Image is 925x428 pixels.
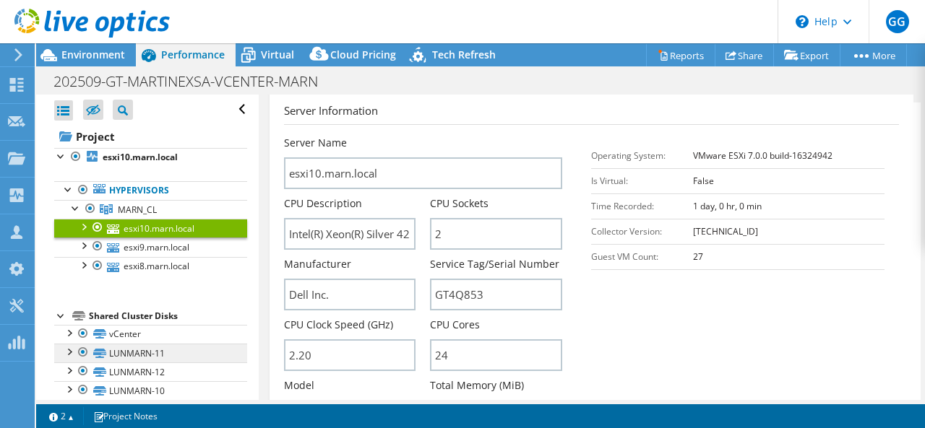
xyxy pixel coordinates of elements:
label: Model [284,378,314,393]
label: Total Memory (MiB) [430,378,524,393]
span: Virtual [261,48,294,61]
td: Operating System: [591,143,693,168]
a: Project Notes [83,407,168,425]
a: 2 [39,407,84,425]
a: Export [773,44,840,66]
a: esxi10.marn.local [54,148,247,167]
b: 1 day, 0 hr, 0 min [693,200,762,212]
a: esxi10.marn.local [54,219,247,237]
a: LUNMARN-11 [54,344,247,362]
a: vCenter [54,325,247,344]
a: esxi8.marn.local [54,257,247,276]
span: MARN_CL [118,204,157,216]
b: VMware ESXi 7.0.0 build-16324942 [693,149,832,162]
td: Collector Version: [591,219,693,244]
a: MARN_CL [54,200,247,219]
label: CPU Cores [430,318,480,332]
span: Cloud Pricing [330,48,396,61]
label: CPU Description [284,196,362,211]
a: Project [54,125,247,148]
b: esxi10.marn.local [103,151,178,163]
a: Share [715,44,774,66]
h1: 202509-GT-MARTINEXSA-VCENTER-MARN [47,74,340,89]
span: Performance [161,48,225,61]
div: Shared Cluster Disks [89,307,247,325]
span: Environment [61,48,125,61]
a: esxi9.marn.local [54,237,247,256]
b: False [693,175,714,187]
span: Tech Refresh [432,48,496,61]
svg: \n [796,15,809,28]
label: Manufacturer [284,257,351,271]
td: Guest VM Count: [591,244,693,269]
span: GG [886,10,909,33]
a: More [840,44,907,66]
a: LUNMARN-12 [54,362,247,381]
label: CPU Sockets [430,196,489,211]
a: Hypervisors [54,181,247,200]
a: LUNMARN-10 [54,381,247,400]
label: CPU Clock Speed (GHz) [284,318,393,332]
h3: Server Information [284,102,899,125]
td: Is Virtual: [591,168,693,193]
a: Reports [646,44,715,66]
b: 27 [693,250,703,263]
label: Server Name [284,136,347,150]
b: [TECHNICAL_ID] [693,225,758,237]
td: Time Recorded: [591,193,693,219]
label: Service Tag/Serial Number [430,257,559,271]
